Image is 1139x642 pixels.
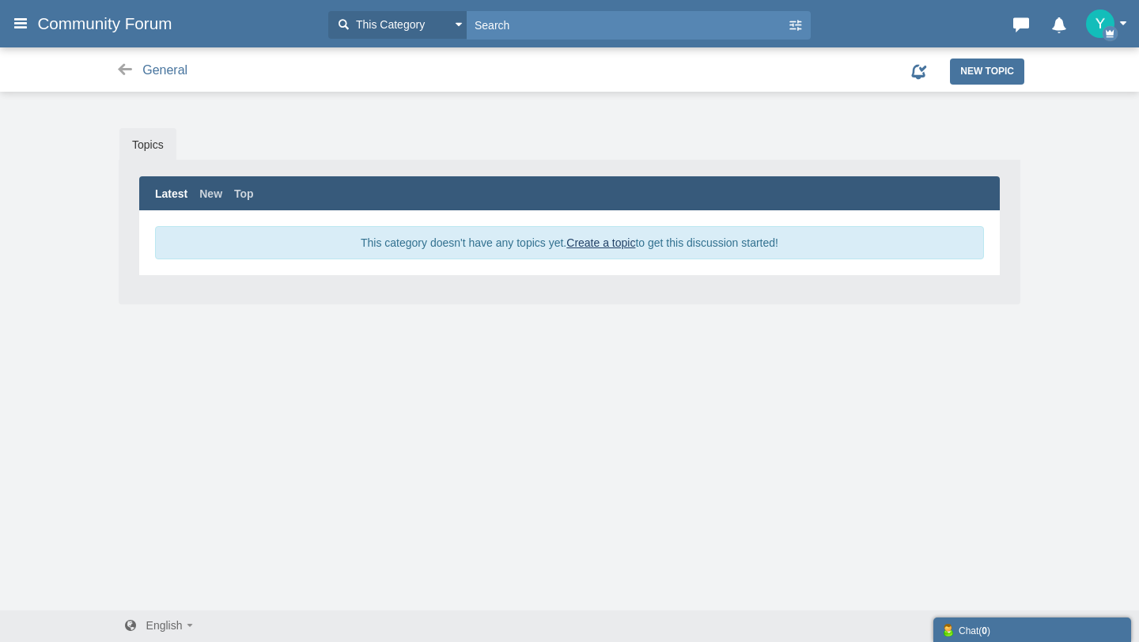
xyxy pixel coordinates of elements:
[950,59,1024,84] a: New Topic
[1086,9,1114,38] img: 9LIObLAAAABklEQVQDAJM1GD8PSrc7AAAAAElFTkSuQmCC
[982,625,987,636] strong: 0
[155,186,187,202] a: Latest
[467,11,787,39] input: Search
[146,619,183,632] span: English
[352,17,425,33] span: This Category
[234,186,254,202] a: Top
[361,236,778,249] span: This category doesn't have any topics yet. to get this discussion started!
[199,186,222,202] a: New
[119,128,176,161] a: Topics
[566,236,635,249] a: Create a topic
[941,621,1123,638] div: Chat
[37,9,320,38] a: Community Forum
[960,66,1014,77] span: New Topic
[37,14,184,33] span: Community Forum
[142,63,187,77] span: General
[978,625,990,636] span: ( )
[328,11,467,39] button: This Category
